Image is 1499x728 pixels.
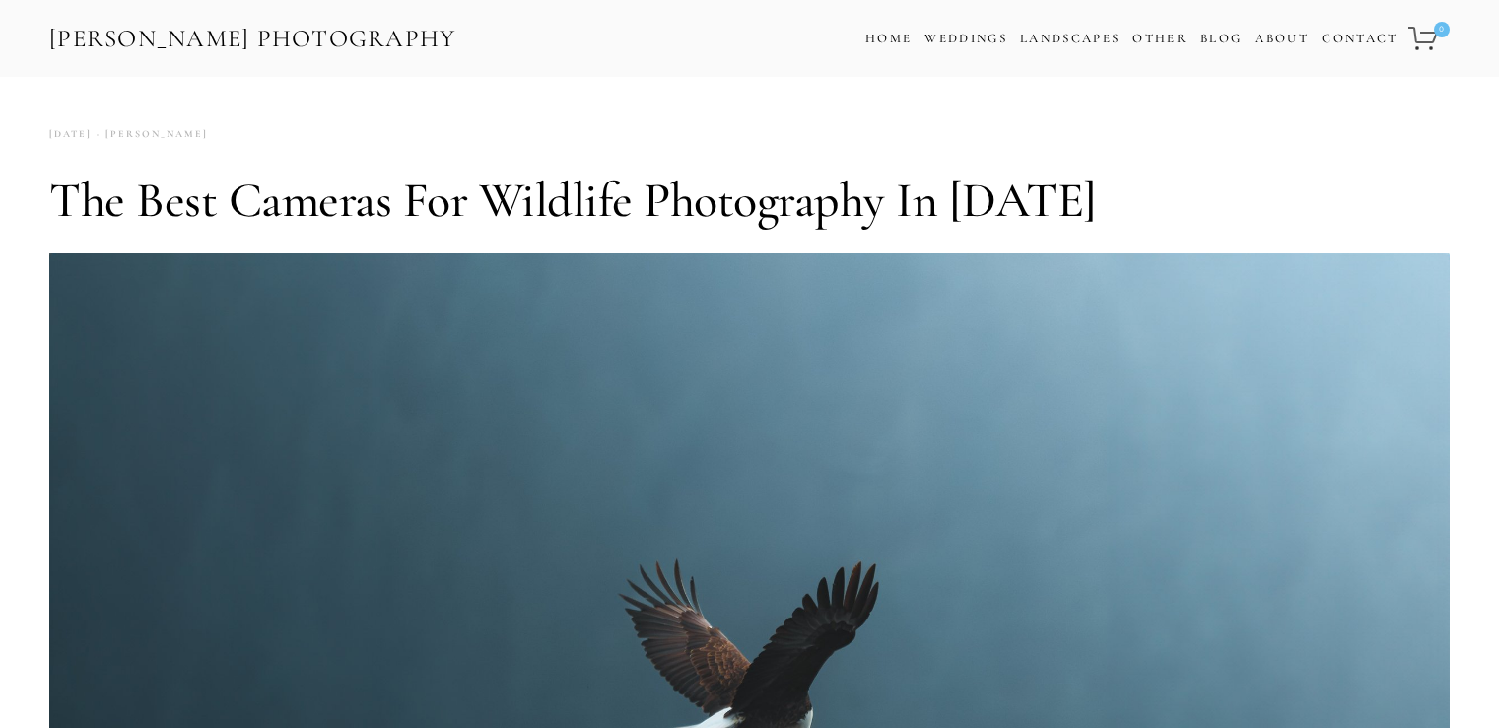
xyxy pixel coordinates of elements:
[1405,15,1452,62] a: 0 items in cart
[49,121,92,148] time: [DATE]
[49,171,1450,230] h1: The Best Cameras for Wildlife Photography in [DATE]
[1255,25,1309,53] a: About
[92,121,208,148] a: [PERSON_NAME]
[924,31,1007,46] a: Weddings
[1322,25,1397,53] a: Contact
[865,25,912,53] a: Home
[1020,31,1120,46] a: Landscapes
[1200,25,1242,53] a: Blog
[1434,22,1450,37] span: 0
[1132,31,1188,46] a: Other
[47,17,458,61] a: [PERSON_NAME] Photography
